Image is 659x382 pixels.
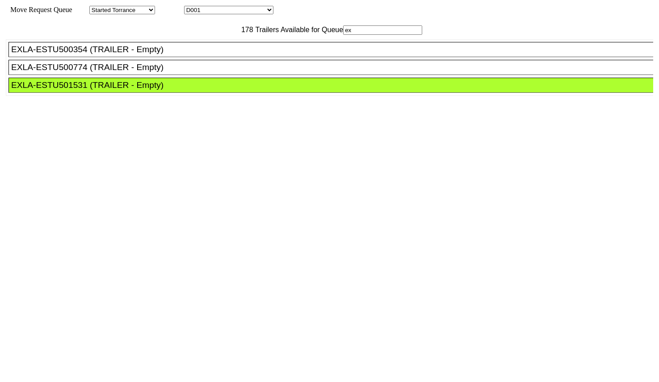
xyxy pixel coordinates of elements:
[253,26,344,33] span: Trailers Available for Queue
[6,6,72,13] span: Move Request Queue
[11,80,659,90] div: EXLA-ESTU501531 (TRAILER - Empty)
[74,6,88,13] span: Area
[11,45,659,54] div: EXLA-ESTU500354 (TRAILER - Empty)
[11,62,659,72] div: EXLA-ESTU500774 (TRAILER - Empty)
[157,6,182,13] span: Location
[237,26,253,33] span: 178
[343,25,422,35] input: Filter Available Trailers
